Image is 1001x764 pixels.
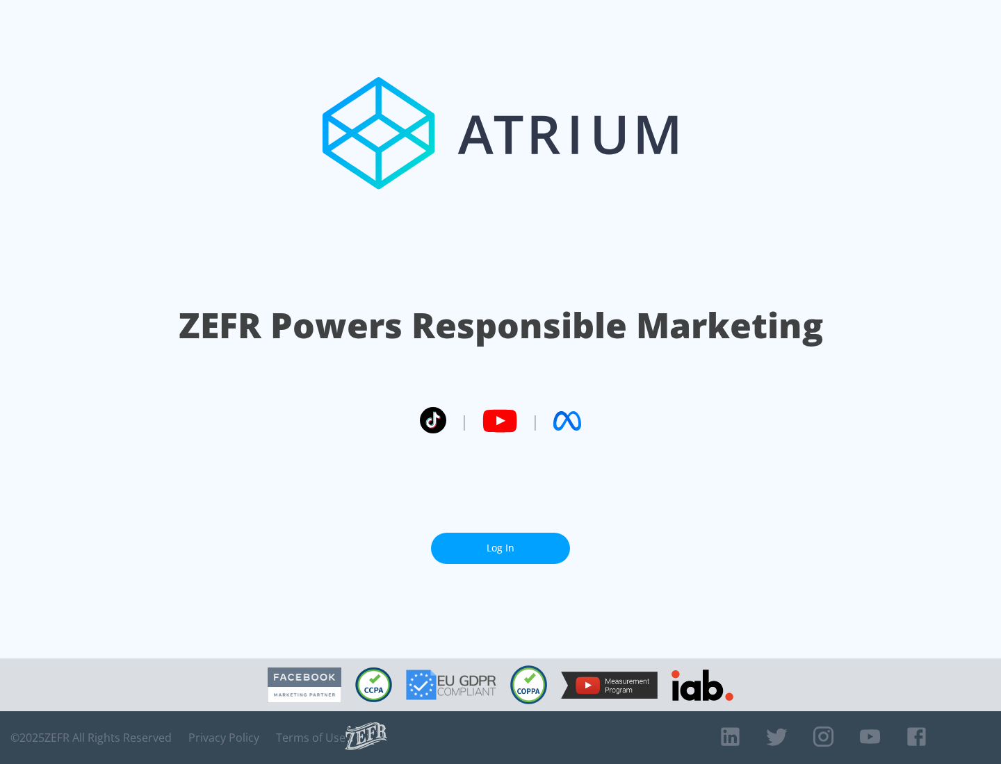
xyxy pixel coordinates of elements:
a: Terms of Use [276,731,345,745]
img: GDPR Compliant [406,670,496,700]
img: CCPA Compliant [355,667,392,702]
a: Log In [431,533,570,564]
img: IAB [672,670,733,701]
h1: ZEFR Powers Responsible Marketing [179,301,823,349]
img: YouTube Measurement Program [561,672,658,699]
span: © 2025 ZEFR All Rights Reserved [10,731,172,745]
img: Facebook Marketing Partner [268,667,341,703]
a: Privacy Policy [188,731,259,745]
img: COPPA Compliant [510,665,547,704]
span: | [531,410,539,431]
span: | [460,410,469,431]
